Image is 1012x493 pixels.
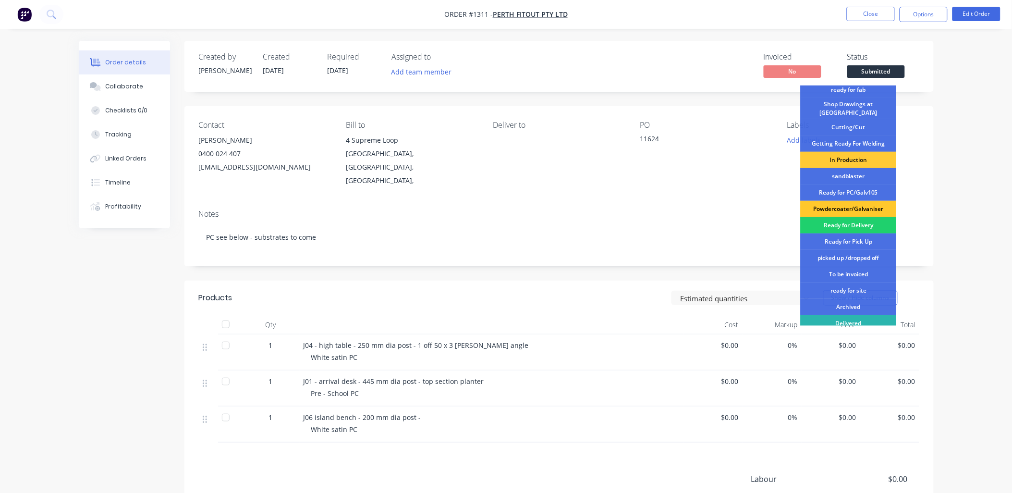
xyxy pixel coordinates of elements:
[304,341,529,350] span: J04 - high table - 250 mm dia post - 1 off 50 x 3 [PERSON_NAME] angle
[346,134,477,187] div: 4 Supreme Loop[GEOGRAPHIC_DATA], [GEOGRAPHIC_DATA], [GEOGRAPHIC_DATA],
[105,130,132,139] div: Tracking
[199,160,330,174] div: [EMAIL_ADDRESS][DOMAIN_NAME]
[787,121,919,130] div: Labels
[801,283,897,299] div: ready for site
[79,147,170,171] button: Linked Orders
[684,315,743,334] div: Cost
[801,152,897,168] div: In Production
[17,7,32,22] img: Factory
[79,195,170,219] button: Profitability
[688,376,739,386] span: $0.00
[263,66,284,75] span: [DATE]
[304,377,484,386] span: J01 - arrival desk - 445 mm dia post - top section planter
[801,315,897,332] div: Delivered
[801,250,897,266] div: picked up /dropped off
[311,389,359,398] span: Pre - School PC
[311,353,358,362] span: White satin PC
[640,134,760,147] div: 11624
[801,234,897,250] div: Ready for Pick Up
[346,134,477,147] div: 4 Supreme Loop
[199,134,330,174] div: [PERSON_NAME]0400 024 407[EMAIL_ADDRESS][DOMAIN_NAME]
[764,52,836,62] div: Invoiced
[801,82,897,98] div: ready for fab
[105,106,147,115] div: Checklists 0/0
[801,136,897,152] div: Getting Ready For Welding
[764,65,821,77] span: No
[782,134,826,147] button: Add labels
[746,340,798,350] span: 0%
[79,171,170,195] button: Timeline
[199,65,252,75] div: [PERSON_NAME]
[263,52,316,62] div: Created
[688,340,739,350] span: $0.00
[864,376,915,386] span: $0.00
[743,315,802,334] div: Markup
[688,412,739,422] span: $0.00
[269,376,273,386] span: 1
[801,168,897,185] div: sandblaster
[105,178,131,187] div: Timeline
[199,134,330,147] div: [PERSON_NAME]
[199,292,232,304] div: Products
[751,473,837,485] span: Labour
[79,74,170,99] button: Collaborate
[746,376,798,386] span: 0%
[346,147,477,187] div: [GEOGRAPHIC_DATA], [GEOGRAPHIC_DATA], [GEOGRAPHIC_DATA],
[952,7,1000,21] button: Edit Order
[900,7,948,22] button: Options
[847,65,905,80] button: Submitted
[311,425,358,434] span: White satin PC
[386,65,457,78] button: Add team member
[304,413,421,422] span: J06 island bench - 200 mm dia post -
[199,52,252,62] div: Created by
[199,147,330,160] div: 0400 024 407
[392,65,457,78] button: Add team member
[801,185,897,201] div: Ready for PC/Galv105
[801,201,897,217] div: Powdercoater/Galvaniser
[801,266,897,283] div: To be invoiced
[801,98,897,119] div: Shop Drawings at [GEOGRAPHIC_DATA]
[269,340,273,350] span: 1
[346,121,477,130] div: Bill to
[199,121,330,130] div: Contact
[805,412,857,422] span: $0.00
[801,217,897,234] div: Ready for Delivery
[746,412,798,422] span: 0%
[242,315,300,334] div: Qty
[105,202,141,211] div: Profitability
[493,121,624,130] div: Deliver to
[847,52,919,62] div: Status
[640,121,772,130] div: PO
[847,7,895,21] button: Close
[105,154,146,163] div: Linked Orders
[199,222,919,252] div: PC see below - substrates to come
[444,10,493,19] span: Order #1311 -
[199,210,919,219] div: Notes
[805,376,857,386] span: $0.00
[847,65,905,77] span: Submitted
[864,412,915,422] span: $0.00
[328,66,349,75] span: [DATE]
[801,299,897,315] div: Archived
[836,473,907,485] span: $0.00
[105,58,146,67] div: Order details
[805,340,857,350] span: $0.00
[79,50,170,74] button: Order details
[328,52,380,62] div: Required
[493,10,568,19] a: Perth Fitout PTY LTD
[392,52,488,62] div: Assigned to
[269,412,273,422] span: 1
[79,123,170,147] button: Tracking
[801,119,897,136] div: Cutting/Cut
[105,82,143,91] div: Collaborate
[79,99,170,123] button: Checklists 0/0
[864,340,915,350] span: $0.00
